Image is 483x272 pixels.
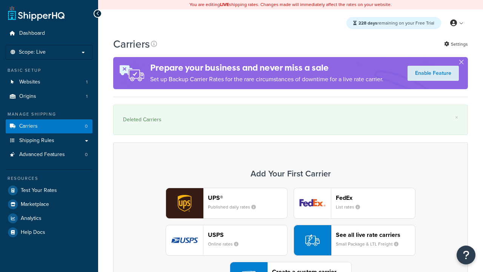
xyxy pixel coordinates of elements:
[6,198,92,211] a: Marketplace
[6,119,92,133] a: Carriers 0
[19,49,46,56] span: Scope: Live
[455,114,458,121] a: ×
[6,175,92,182] div: Resources
[305,233,320,247] img: icon-carrier-liverate-becf4550.svg
[8,6,65,21] a: ShipperHQ Home
[21,187,57,194] span: Test Your Rates
[6,90,92,104] li: Origins
[21,215,42,222] span: Analytics
[166,225,203,255] img: usps logo
[346,17,441,29] div: remaining on your Free Trial
[86,79,88,85] span: 1
[336,204,366,210] small: List rates
[85,123,88,130] span: 0
[85,151,88,158] span: 0
[19,93,36,100] span: Origins
[166,188,203,218] img: ups logo
[208,204,262,210] small: Published daily rates
[208,231,287,238] header: USPS
[208,194,287,201] header: UPS®
[444,39,468,49] a: Settings
[123,114,458,125] div: Deleted Carriers
[6,226,92,239] a: Help Docs
[6,212,92,225] a: Analytics
[150,62,383,74] h4: Prepare your business and never miss a sale
[220,1,229,8] b: LIVE
[294,188,415,219] button: fedEx logoFedExList rates
[6,111,92,117] div: Manage Shipping
[19,30,45,37] span: Dashboard
[294,225,415,256] button: See all live rate carriersSmall Package & LTL Freight
[336,194,415,201] header: FedEx
[19,123,38,130] span: Carriers
[113,37,150,51] h1: Carriers
[19,138,54,144] span: Shipping Rules
[457,246,475,264] button: Open Resource Center
[6,119,92,133] li: Carriers
[358,20,377,26] strong: 228 days
[113,57,150,89] img: ad-rules-rateshop-fe6ec290ccb7230408bd80ed9643f0289d75e0ffd9eb532fc0e269fcd187b520.png
[21,201,49,208] span: Marketplace
[166,225,288,256] button: usps logoUSPSOnline rates
[336,241,405,247] small: Small Package & LTL Freight
[408,66,459,81] a: Enable Feature
[6,90,92,104] a: Origins 1
[21,229,45,236] span: Help Docs
[208,241,245,247] small: Online rates
[166,188,288,219] button: ups logoUPS®Published daily rates
[6,26,92,40] a: Dashboard
[336,231,415,238] header: See all live rate carriers
[150,74,383,85] p: Set up Backup Carrier Rates for the rare circumstances of downtime for a live rate carrier.
[6,184,92,197] a: Test Your Rates
[19,151,65,158] span: Advanced Features
[86,93,88,100] span: 1
[6,75,92,89] a: Websites 1
[19,79,40,85] span: Websites
[6,134,92,148] a: Shipping Rules
[6,148,92,162] a: Advanced Features 0
[6,67,92,74] div: Basic Setup
[294,188,331,218] img: fedEx logo
[6,148,92,162] li: Advanced Features
[6,75,92,89] li: Websites
[121,169,460,178] h3: Add Your First Carrier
